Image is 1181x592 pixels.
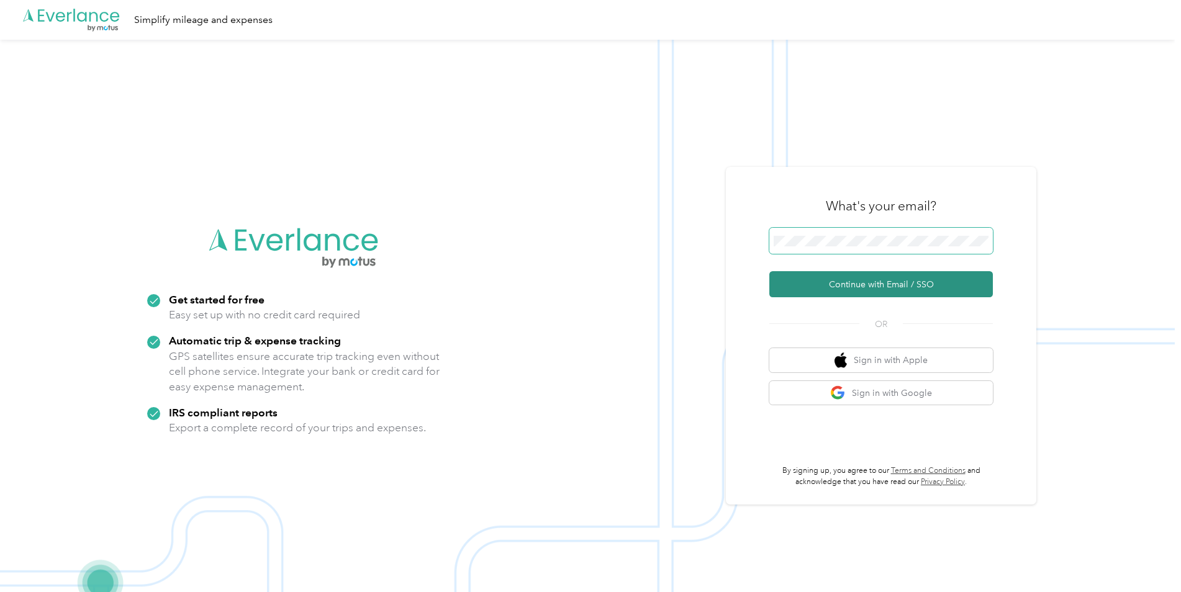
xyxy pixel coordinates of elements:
[769,465,993,487] p: By signing up, you agree to our and acknowledge that you have read our .
[169,293,265,306] strong: Get started for free
[169,334,341,347] strong: Automatic trip & expense tracking
[169,307,360,323] p: Easy set up with no credit card required
[826,197,936,215] h3: What's your email?
[830,385,846,401] img: google logo
[891,466,966,475] a: Terms and Conditions
[169,420,426,436] p: Export a complete record of your trips and expenses.
[769,348,993,372] button: apple logoSign in with Apple
[769,381,993,405] button: google logoSign in with Google
[134,12,273,28] div: Simplify mileage and expenses
[169,349,440,395] p: GPS satellites ensure accurate trip tracking even without cell phone service. Integrate your bank...
[169,406,278,419] strong: IRS compliant reports
[835,352,847,368] img: apple logo
[921,477,965,487] a: Privacy Policy
[859,318,903,331] span: OR
[769,271,993,297] button: Continue with Email / SSO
